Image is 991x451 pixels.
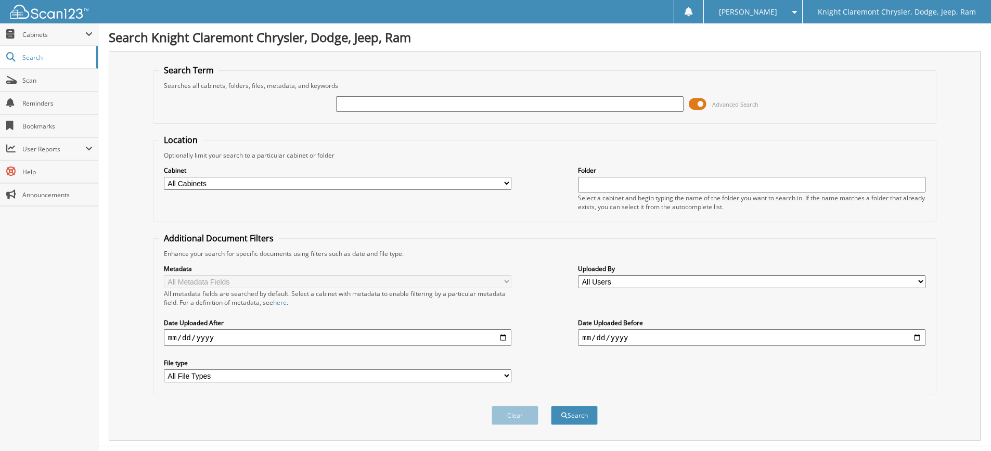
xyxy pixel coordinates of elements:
span: Knight Claremont Chrysler, Dodge, Jeep, Ram [818,9,976,15]
span: Announcements [22,190,93,199]
legend: Location [159,134,203,146]
span: Advanced Search [712,100,758,108]
label: Cabinet [164,166,511,175]
span: Scan [22,76,93,85]
label: Folder [578,166,925,175]
div: Enhance your search for specific documents using filters such as date and file type. [159,249,931,258]
label: Metadata [164,264,511,273]
label: Uploaded By [578,264,925,273]
label: Date Uploaded After [164,318,511,327]
span: Search [22,53,91,62]
span: Help [22,167,93,176]
span: Cabinets [22,30,85,39]
label: Date Uploaded Before [578,318,925,327]
div: Optionally limit your search to a particular cabinet or folder [159,151,931,160]
span: User Reports [22,145,85,153]
span: Reminders [22,99,93,108]
h1: Search Knight Claremont Chrysler, Dodge, Jeep, Ram [109,29,981,46]
span: [PERSON_NAME] [719,9,777,15]
button: Search [551,406,598,425]
div: Searches all cabinets, folders, files, metadata, and keywords [159,81,931,90]
label: File type [164,358,511,367]
button: Clear [492,406,538,425]
div: All metadata fields are searched by default. Select a cabinet with metadata to enable filtering b... [164,289,511,307]
div: Select a cabinet and begin typing the name of the folder you want to search in. If the name match... [578,194,925,211]
legend: Additional Document Filters [159,233,279,244]
input: start [164,329,511,346]
input: end [578,329,925,346]
img: scan123-logo-white.svg [10,5,88,19]
a: here [273,298,287,307]
legend: Search Term [159,65,219,76]
span: Bookmarks [22,122,93,131]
